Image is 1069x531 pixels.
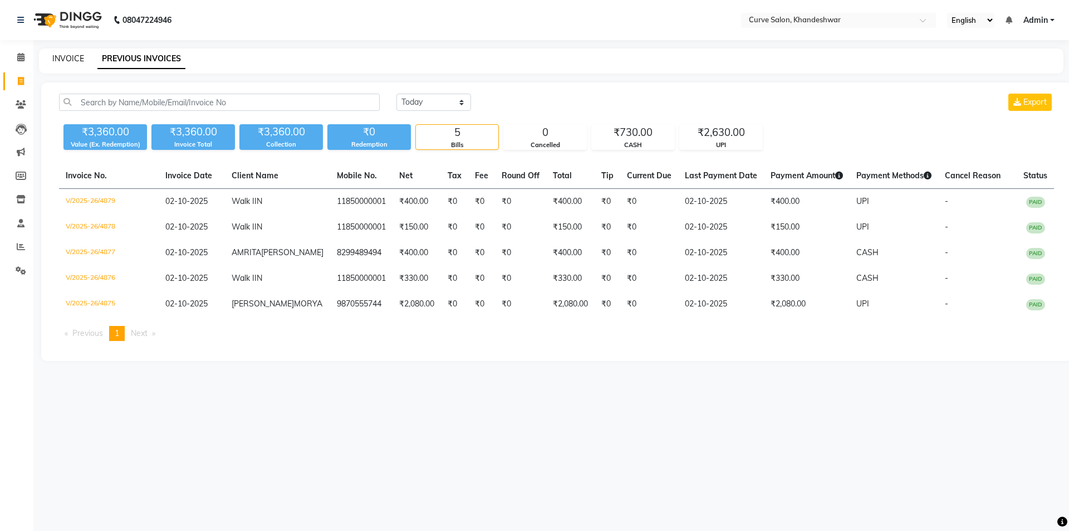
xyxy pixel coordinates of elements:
[1023,170,1047,181] span: Status
[441,189,468,215] td: ₹0
[546,215,595,240] td: ₹150.00
[441,266,468,291] td: ₹0
[945,247,948,257] span: -
[232,273,262,283] span: Walk IIN
[678,189,764,215] td: 02-10-2025
[327,124,411,140] div: ₹0
[468,266,495,291] td: ₹0
[59,215,159,240] td: V/2025-26/4878
[232,299,294,309] span: [PERSON_NAME]
[165,170,212,181] span: Invoice Date
[546,189,595,215] td: ₹400.00
[393,291,441,317] td: ₹2,080.00
[393,266,441,291] td: ₹330.00
[165,247,208,257] span: 02-10-2025
[592,125,674,140] div: ₹730.00
[592,140,674,150] div: CASH
[232,196,262,206] span: Walk IIN
[495,189,546,215] td: ₹0
[393,240,441,266] td: ₹400.00
[165,196,208,206] span: 02-10-2025
[764,215,850,240] td: ₹150.00
[764,291,850,317] td: ₹2,080.00
[1023,14,1048,26] span: Admin
[495,240,546,266] td: ₹0
[678,215,764,240] td: 02-10-2025
[504,125,586,140] div: 0
[595,291,620,317] td: ₹0
[151,140,235,149] div: Invoice Total
[468,291,495,317] td: ₹0
[764,240,850,266] td: ₹400.00
[131,328,148,338] span: Next
[678,266,764,291] td: 02-10-2025
[546,266,595,291] td: ₹330.00
[1026,274,1045,285] span: PAID
[546,291,595,317] td: ₹2,080.00
[239,140,323,149] div: Collection
[595,240,620,266] td: ₹0
[553,170,572,181] span: Total
[165,222,208,232] span: 02-10-2025
[468,189,495,215] td: ₹0
[595,266,620,291] td: ₹0
[59,189,159,215] td: V/2025-26/4879
[856,299,869,309] span: UPI
[1023,97,1047,107] span: Export
[856,196,869,206] span: UPI
[1026,248,1045,259] span: PAID
[115,328,119,338] span: 1
[856,247,879,257] span: CASH
[122,4,171,36] b: 08047224946
[502,170,540,181] span: Round Off
[330,266,393,291] td: 11850000001
[685,170,757,181] span: Last Payment Date
[59,240,159,266] td: V/2025-26/4877
[232,222,262,232] span: Walk IIN
[66,170,107,181] span: Invoice No.
[771,170,843,181] span: Payment Amount
[327,140,411,149] div: Redemption
[416,125,498,140] div: 5
[239,124,323,140] div: ₹3,360.00
[856,273,879,283] span: CASH
[495,266,546,291] td: ₹0
[620,266,678,291] td: ₹0
[151,124,235,140] div: ₹3,360.00
[448,170,462,181] span: Tax
[63,140,147,149] div: Value (Ex. Redemption)
[165,273,208,283] span: 02-10-2025
[627,170,671,181] span: Current Due
[468,215,495,240] td: ₹0
[72,328,103,338] span: Previous
[620,240,678,266] td: ₹0
[1026,222,1045,233] span: PAID
[620,215,678,240] td: ₹0
[1026,197,1045,208] span: PAID
[441,215,468,240] td: ₹0
[764,189,850,215] td: ₹400.00
[1008,94,1052,111] button: Export
[595,215,620,240] td: ₹0
[28,4,105,36] img: logo
[330,240,393,266] td: 8299489494
[165,299,208,309] span: 02-10-2025
[232,170,278,181] span: Client Name
[59,266,159,291] td: V/2025-26/4876
[261,247,323,257] span: [PERSON_NAME]
[546,240,595,266] td: ₹400.00
[856,222,869,232] span: UPI
[601,170,614,181] span: Tip
[945,222,948,232] span: -
[495,215,546,240] td: ₹0
[620,189,678,215] td: ₹0
[294,299,322,309] span: MORYA
[1026,299,1045,310] span: PAID
[764,266,850,291] td: ₹330.00
[680,125,762,140] div: ₹2,630.00
[337,170,377,181] span: Mobile No.
[441,240,468,266] td: ₹0
[945,196,948,206] span: -
[393,189,441,215] td: ₹400.00
[680,140,762,150] div: UPI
